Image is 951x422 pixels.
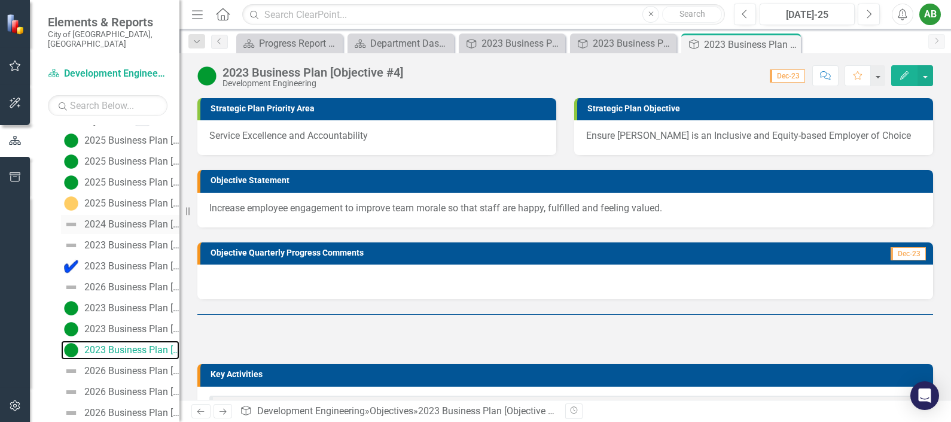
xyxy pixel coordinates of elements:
[481,36,562,51] div: 2023 Business Plan [Objective #2]
[61,382,179,402] a: 2026 Business Plan [Objective #2]
[370,405,413,417] a: Objectives
[64,133,78,148] img: Proceeding as Anticipated
[84,324,179,335] div: 2023 Business Plan [Objective #3]
[64,196,78,211] img: Monitoring Progress
[61,362,179,381] a: 2026 Business Plan [Objective #1]
[679,9,705,19] span: Search
[350,36,451,51] a: Department Dashboard
[209,202,921,215] p: Increase employee engagement to improve team morale so that staff are happy, fulfilled and feelin...
[239,36,340,51] a: Progress Report Dashboard
[61,320,179,339] a: 2023 Business Plan [Objective #3]
[64,217,78,232] img: Not Defined
[259,36,340,51] div: Progress Report Dashboard
[211,104,550,113] h3: Strategic Plan Priority Area
[84,198,179,209] div: 2025 Business Plan [Objective #3]
[48,15,167,29] span: Elements & Reports
[586,130,911,141] span: Ensure [PERSON_NAME] is an Inclusive and Equity-based Employer of Choice
[573,36,673,51] a: 2023 Business Plan [Objective #3]
[587,104,927,113] h3: Strategic Plan Objective
[64,322,78,336] img: Proceeding as Anticipated
[242,4,725,25] input: Search ClearPoint...
[61,215,179,234] a: 2024 Business Plan [Executive Summary]
[84,135,179,146] div: 2025 Business Plan [Executive Summary]
[704,37,798,52] div: 2023 Business Plan [Objective #4]
[760,4,855,25] button: [DATE]-25
[84,408,179,418] div: 2026 Business Plan [Objective #3]
[5,13,27,35] img: ClearPoint Strategy
[61,152,179,171] a: 2025 Business Plan [Objective #1]
[222,79,403,88] div: Development Engineering
[770,69,805,83] span: Dec-23
[764,8,851,22] div: [DATE]-25
[209,130,368,141] span: Service Excellence and Accountability
[64,175,78,190] img: Proceeding as Anticipated
[84,345,179,356] div: 2023 Business Plan [Objective #4]
[593,36,673,51] div: 2023 Business Plan [Objective #3]
[84,177,179,188] div: 2025 Business Plan [Objective #2]
[891,247,926,260] span: Dec-23
[61,131,179,150] a: 2025 Business Plan [Executive Summary]
[910,381,939,410] div: Open Intercom Messenger
[84,303,179,314] div: 2023 Business Plan [Objective #2]
[84,366,179,377] div: 2026 Business Plan [Objective #1]
[61,341,179,360] a: 2023 Business Plan [Objective #4]
[211,176,927,185] h3: Objective Statement
[64,280,78,295] img: Not Defined
[61,278,179,297] a: 2026 Business Plan [Executive Summary]
[222,66,403,79] div: 2023 Business Plan [Objective #4]
[257,405,365,417] a: Development Engineering
[61,194,179,213] a: 2025 Business Plan [Objective #3]
[84,387,179,397] div: 2026 Business Plan [Objective #2]
[64,301,78,315] img: Proceeding as Anticipated
[84,261,179,272] div: 2023 Business Plan [Objective #1]
[64,154,78,169] img: Proceeding as Anticipated
[61,173,179,192] a: 2025 Business Plan [Objective #2]
[61,257,179,276] a: 2023 Business Plan [Objective #1]
[197,66,217,86] img: Proceeding as Anticipated
[662,6,722,23] button: Search
[84,282,179,293] div: 2026 Business Plan [Executive Summary]
[240,405,556,418] div: » »
[64,385,78,399] img: Not Defined
[48,29,167,49] small: City of [GEOGRAPHIC_DATA], [GEOGRAPHIC_DATA]
[61,299,179,318] a: 2023 Business Plan [Objective #2]
[64,238,78,253] img: Not Defined
[64,259,78,274] img: Complete
[133,116,152,126] div: 16
[370,36,451,51] div: Department Dashboard
[462,36,562,51] a: 2023 Business Plan [Objective #2]
[61,236,179,255] a: 2023 Business Plan [Executive Summary]
[64,364,78,378] img: Not Defined
[84,240,179,251] div: 2023 Business Plan [Executive Summary]
[919,4,941,25] button: AB
[48,95,167,116] input: Search Below...
[418,405,562,417] div: 2023 Business Plan [Objective #4]
[211,370,927,379] h3: Key Activities
[64,343,78,357] img: Proceeding as Anticipated
[211,248,789,257] h3: Objective Quarterly Progress Comments
[84,156,179,167] div: 2025 Business Plan [Objective #1]
[48,67,167,81] a: Development Engineering
[64,406,78,420] img: Not Defined
[84,219,179,230] div: 2024 Business Plan [Executive Summary]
